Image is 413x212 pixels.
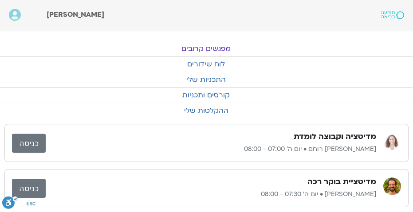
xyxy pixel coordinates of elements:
[383,177,401,195] img: שגב הורוביץ
[46,144,376,154] p: [PERSON_NAME] רוחם • יום ה׳ 07:00 - 08:00
[294,131,376,142] h3: מדיטציה וקבוצה לומדת
[12,134,46,153] a: כניסה
[47,10,104,19] span: [PERSON_NAME]
[383,132,401,150] img: אורנה סמלסון רוחם
[12,179,46,198] a: כניסה
[46,189,376,200] p: [PERSON_NAME] • יום ה׳ 07:30 - 08:00
[307,177,376,187] h3: מדיטציית בוקר רכה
